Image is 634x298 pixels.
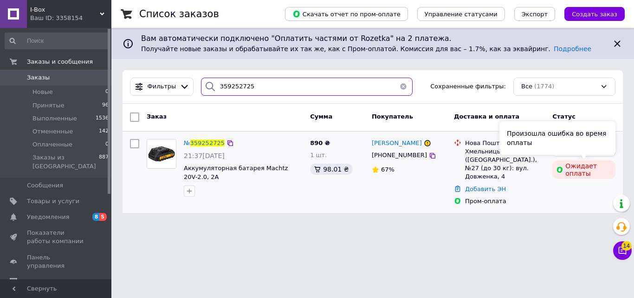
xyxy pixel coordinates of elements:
[184,139,225,146] a: №359252725
[30,6,100,14] span: I-Box
[99,153,109,170] span: 887
[499,121,615,155] div: Произошла ошибка во время оплаты
[27,58,93,66] span: Заказы и сообщения
[572,11,617,18] span: Создать заказ
[27,213,69,221] span: Уведомления
[372,139,422,146] span: [PERSON_NAME]
[372,139,422,148] a: [PERSON_NAME]
[372,152,427,159] span: [PHONE_NUMBER]
[310,164,352,175] div: 98.01 ₴
[190,139,225,146] span: 359252725
[292,10,401,18] span: Скачать отчет по пром-оплате
[372,113,413,120] span: Покупатель
[32,140,72,149] span: Оплаченные
[381,166,395,173] span: 67%
[147,113,167,120] span: Заказ
[147,139,176,169] a: Фото товару
[425,11,498,18] span: Управление статусами
[522,11,548,18] span: Экспорт
[32,127,73,136] span: Отмененные
[184,139,190,146] span: №
[141,45,591,53] span: Получайте новые заказы и обрабатывайте их так же, как с Пром-оплатой. Комиссия для вас – 1.7%, ка...
[394,78,413,96] button: Очистить
[27,73,50,82] span: Заказы
[465,185,506,192] a: Добавить ЭН
[32,101,65,110] span: Принятые
[147,139,176,168] img: Фото товару
[552,160,615,179] div: Ожидает оплаты
[310,152,327,159] span: 1 шт.
[552,113,576,120] span: Статус
[27,278,52,286] span: Отзывы
[201,78,413,96] input: Поиск по номеру заказа, ФИО покупателя, номеру телефона, Email, номеру накладной
[27,229,86,245] span: Показатели работы компании
[27,253,86,270] span: Панель управления
[99,213,107,221] span: 5
[310,113,332,120] span: Сумма
[32,88,53,96] span: Новые
[285,7,408,21] button: Скачать отчет по пром-оплате
[613,241,632,260] button: Чат с покупателем14
[454,113,519,120] span: Доставка и оплата
[465,139,545,147] div: Нова Пошта
[141,33,604,44] span: Вам автоматически подключено "Оплатить частями от Rozetka" на 2 платежа.
[564,7,625,21] button: Создать заказ
[99,127,109,136] span: 142
[27,197,79,205] span: Товары и услуги
[139,8,219,20] h1: Список заказов
[30,14,111,22] div: Ваш ID: 3358154
[554,45,591,53] a: Подробнее
[465,147,545,181] div: Хмельницький ([GEOGRAPHIC_DATA].), №27 (до 30 кг): вул. Довженка, 4
[310,139,330,146] span: 890 ₴
[5,33,110,49] input: Поиск
[465,197,545,205] div: Пром-оплата
[96,114,109,123] span: 1536
[430,82,506,91] span: Сохраненные фильтры:
[27,181,63,190] span: Сообщения
[514,7,555,21] button: Экспорт
[555,10,625,17] a: Создать заказ
[184,165,288,180] a: Аккумуляторная батарея Machtz 20V-2.0, 2А
[32,153,99,170] span: Заказы из [GEOGRAPHIC_DATA]
[92,213,100,221] span: 8
[521,82,532,91] span: Все
[621,241,632,251] span: 14
[534,83,554,90] span: (1774)
[417,7,505,21] button: Управление статусами
[102,101,109,110] span: 96
[148,82,176,91] span: Фильтры
[105,88,109,96] span: 0
[32,114,77,123] span: Выполненные
[105,140,109,149] span: 0
[184,152,225,159] span: 21:37[DATE]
